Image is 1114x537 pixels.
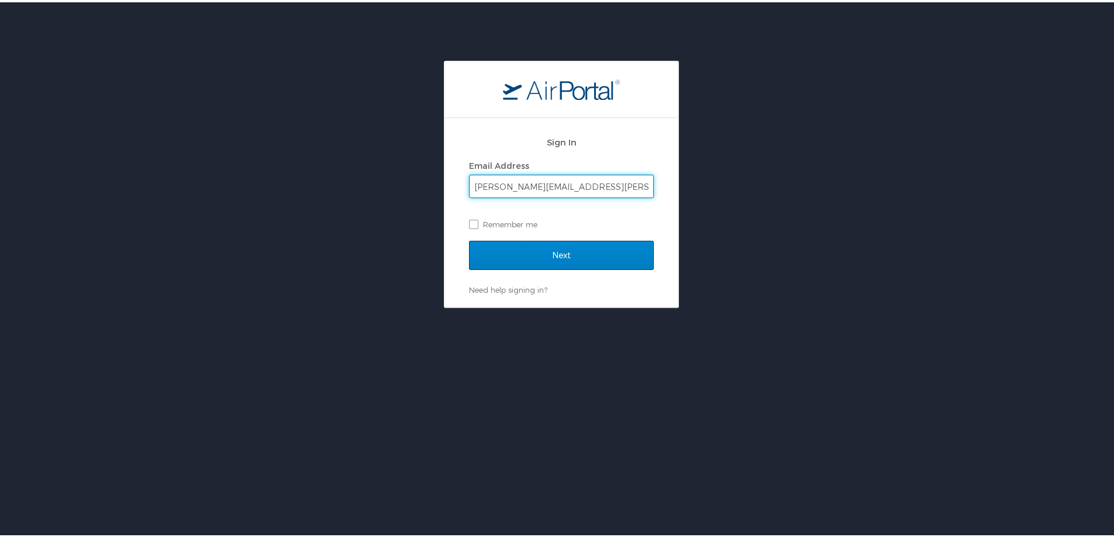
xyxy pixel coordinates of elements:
[469,158,529,168] label: Email Address
[503,77,620,98] img: logo
[469,213,654,231] label: Remember me
[469,238,654,268] input: Next
[469,283,547,292] a: Need help signing in?
[469,133,654,147] h2: Sign In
